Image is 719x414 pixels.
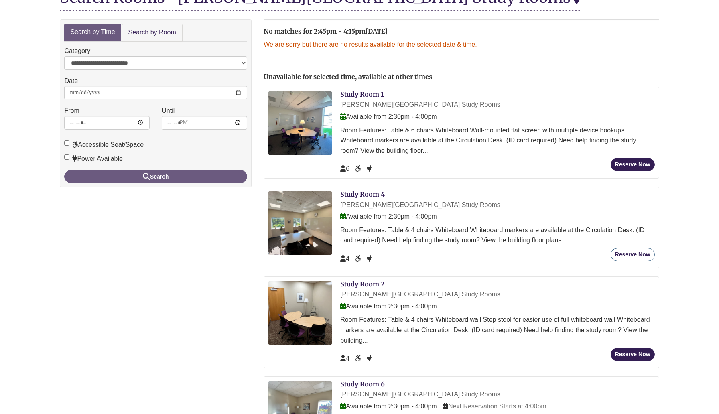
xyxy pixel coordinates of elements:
label: Power Available [64,154,123,164]
div: Room Features: Table & 4 chairs Whiteboard wall Step stool for easier use of full whiteboard wall... [340,315,654,345]
span: The capacity of this space [340,255,349,262]
div: [PERSON_NAME][GEOGRAPHIC_DATA] Study Rooms [340,389,654,400]
span: Available from 2:30pm - 4:00pm [340,303,437,310]
img: Study Room 4 [268,191,332,255]
h2: Unavailable for selected time, available at other times [264,73,659,81]
label: Category [64,46,90,56]
a: Study Room 6 [340,380,385,388]
span: The capacity of this space [340,355,349,362]
input: Power Available [64,154,69,160]
span: Accessible Seat/Space [355,165,362,172]
span: Accessible Seat/Space [355,255,362,262]
a: Study Room 2 [340,280,384,288]
span: Power Available [367,255,372,262]
label: From [64,106,79,116]
h2: No matches for 2:45pm - 4:15pm[DATE] [264,28,659,35]
span: Available from 2:30pm - 4:00pm [340,213,437,220]
label: Until [162,106,175,116]
a: Search by Room [122,24,183,42]
span: Available from 2:30pm - 4:00pm [340,403,437,410]
a: Study Room 1 [340,90,384,98]
span: Power Available [367,165,372,172]
div: [PERSON_NAME][GEOGRAPHIC_DATA] Study Rooms [340,200,654,210]
button: Reserve Now [611,348,655,361]
span: Accessible Seat/Space [355,355,362,362]
div: [PERSON_NAME][GEOGRAPHIC_DATA] Study Rooms [340,289,654,300]
button: Reserve Now [611,158,655,171]
img: Study Room 2 [268,281,332,345]
span: The capacity of this space [340,165,349,172]
input: Accessible Seat/Space [64,140,69,146]
a: Study Room 4 [340,190,385,198]
div: Room Features: Table & 6 chairs Whiteboard Wall-mounted flat screen with multiple device hookups ... [340,125,654,156]
span: Power Available [367,355,372,362]
label: Accessible Seat/Space [64,140,144,150]
button: Search [64,170,247,183]
div: Room Features: Table & 4 chairs Whiteboard Whiteboard markers are available at the Circulation De... [340,225,654,246]
a: Search by Time [64,24,121,41]
span: Next Reservation Starts at 4:00pm [443,403,546,410]
div: [PERSON_NAME][GEOGRAPHIC_DATA] Study Rooms [340,99,654,110]
p: We are sorry but there are no results available for the selected date & time. [264,39,659,50]
button: Reserve Now [611,248,655,261]
label: Date [64,76,78,86]
img: Study Room 1 [268,91,332,155]
span: Available from 2:30pm - 4:00pm [340,113,437,120]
